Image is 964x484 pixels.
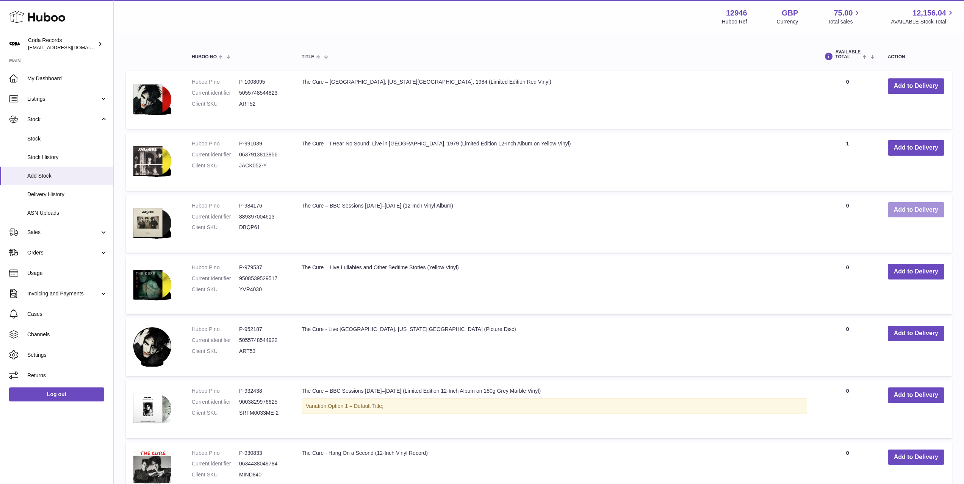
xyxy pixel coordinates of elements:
[302,398,807,414] div: Variation:
[239,202,286,209] dd: P-984176
[192,224,239,231] dt: Client SKU
[239,89,286,97] dd: 5055748544823
[239,337,286,344] dd: 5055748544922
[294,318,815,376] td: The Cure - Live [GEOGRAPHIC_DATA]. [US_STATE][GEOGRAPHIC_DATA] (Picture Disc)
[239,140,286,147] dd: P-991039
[722,18,747,25] div: Huboo Ref
[192,55,217,59] span: Huboo no
[27,249,100,256] span: Orders
[239,471,286,478] dd: MIND840
[192,348,239,355] dt: Client SKU
[815,256,880,314] td: 0
[192,471,239,478] dt: Client SKU
[239,348,286,355] dd: ART53
[888,140,944,156] button: Add to Delivery
[192,387,239,395] dt: Huboo P no
[828,18,861,25] span: Total sales
[828,8,861,25] a: 75.00 Total sales
[27,172,108,180] span: Add Stock
[888,387,944,403] button: Add to Delivery
[133,264,171,305] img: The Cure – Live Lullabies and Other Bedtime Stories (Yellow Vinyl)
[27,331,108,338] span: Channels
[27,351,108,359] span: Settings
[192,275,239,282] dt: Current identifier
[302,55,314,59] span: Title
[192,89,239,97] dt: Current identifier
[27,311,108,318] span: Cases
[294,195,815,253] td: The Cure – BBC Sessions [DATE]–[DATE] (12-Inch Vinyl Album)
[27,229,100,236] span: Sales
[815,71,880,129] td: 0
[815,133,880,190] td: 1
[888,264,944,279] button: Add to Delivery
[888,450,944,465] button: Add to Delivery
[192,326,239,333] dt: Huboo P no
[239,264,286,271] dd: P-979537
[239,78,286,86] dd: P-1008095
[726,8,747,18] strong: 12946
[239,398,286,406] dd: 9003829976625
[239,450,286,457] dd: P-930833
[192,100,239,108] dt: Client SKU
[835,50,861,59] span: AVAILABLE Total
[27,154,108,161] span: Stock History
[27,75,108,82] span: My Dashboard
[239,409,286,417] dd: SRFM0033ME-2
[239,326,286,333] dd: P-952187
[239,224,286,231] dd: DBQP61
[9,387,104,401] a: Log out
[294,133,815,190] td: The Cure – I Hear No Sound: Live in [GEOGRAPHIC_DATA], 1979 (Limited Edition 12-Inch Album on Yel...
[27,135,108,142] span: Stock
[239,387,286,395] dd: P-932438
[294,380,815,438] td: The Cure – BBC Sessions [DATE]–[DATE] (Limited Edition 12-Inch Album on 180g Grey Marble Vinyl)
[891,8,955,25] a: 12,156.04 AVAILABLE Stock Total
[192,460,239,467] dt: Current identifier
[192,337,239,344] dt: Current identifier
[888,326,944,341] button: Add to Delivery
[239,275,286,282] dd: 9508539529517
[239,213,286,220] dd: 889397004613
[192,213,239,220] dt: Current identifier
[27,290,100,297] span: Invoicing and Payments
[815,380,880,438] td: 0
[192,450,239,457] dt: Huboo P no
[888,78,944,94] button: Add to Delivery
[815,195,880,253] td: 0
[834,8,853,18] span: 75.00
[133,202,171,243] img: The Cure – BBC Sessions 1979–1981 (12-Inch Vinyl Album)
[192,264,239,271] dt: Huboo P no
[782,8,798,18] strong: GBP
[192,78,239,86] dt: Huboo P no
[239,162,286,169] dd: JACK052-Y
[777,18,798,25] div: Currency
[888,55,944,59] div: Action
[239,460,286,467] dd: 0634438049784
[239,100,286,108] dd: ART52
[9,38,20,50] img: haz@pcatmedia.com
[133,326,171,367] img: The Cure - Live Ontario Theater. Washington DC (Picture Disc)
[888,202,944,218] button: Add to Delivery
[815,318,880,376] td: 0
[133,387,171,428] img: The Cure – BBC Sessions 1979–1983 (Limited Edition 12-Inch Album on 180g Grey Marble Vinyl)
[239,151,286,158] dd: 0637913813856
[27,191,108,198] span: Delivery History
[328,403,383,409] span: Option 1 = Default Title;
[192,202,239,209] dt: Huboo P no
[27,95,100,103] span: Listings
[294,256,815,314] td: The Cure – Live Lullabies and Other Bedtime Stories (Yellow Vinyl)
[133,140,171,181] img: The Cure – I Hear No Sound: Live in Amsterdam, 1979 (Limited Edition 12-Inch Album on Yellow Vinyl)
[294,71,815,129] td: The Cure – [GEOGRAPHIC_DATA], [US_STATE][GEOGRAPHIC_DATA], 1984 (Limited Edition Red Vinyl)
[912,8,946,18] span: 12,156.04
[28,44,111,50] span: [EMAIL_ADDRESS][DOMAIN_NAME]
[192,286,239,293] dt: Client SKU
[27,270,108,277] span: Usage
[891,18,955,25] span: AVAILABLE Stock Total
[192,398,239,406] dt: Current identifier
[27,209,108,217] span: ASN Uploads
[192,140,239,147] dt: Huboo P no
[28,37,96,51] div: Coda Records
[239,286,286,293] dd: YVR4030
[192,409,239,417] dt: Client SKU
[192,162,239,169] dt: Client SKU
[192,151,239,158] dt: Current identifier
